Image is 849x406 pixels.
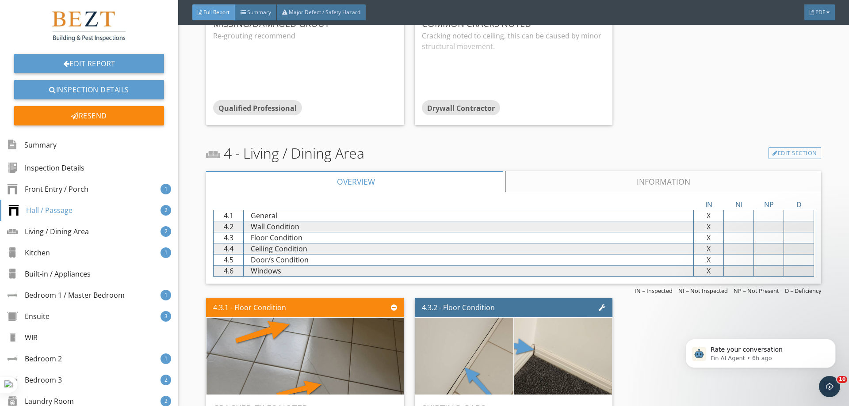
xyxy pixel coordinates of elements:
[8,205,73,216] div: Hall / Passage
[161,290,171,300] div: 1
[14,80,164,99] a: Inspection Details
[705,200,712,209] span: IN
[784,210,814,221] div: X
[678,287,728,295] span: NI = Not Inspected
[206,143,364,164] span: 4 - Living / Dining Area
[815,8,825,16] span: PDF
[724,221,754,232] div: X
[694,232,724,243] div: X
[214,243,244,254] div: 4.4
[161,311,171,322] div: 3
[47,7,132,43] img: Screenshot_2022-02-12_121242.jpg
[244,210,693,221] div: General
[244,243,693,254] div: Ceiling Condition
[754,266,784,276] div: X
[694,254,724,265] div: X
[784,254,814,265] div: X
[784,232,814,243] div: X
[819,376,840,397] iframe: Intercom live chat
[161,226,171,237] div: 2
[796,200,802,209] span: D
[764,200,774,209] span: NP
[837,376,847,383] span: 10
[7,375,62,385] div: Bedroom 3
[7,184,88,194] div: Front Entry / Porch
[694,266,724,276] div: X
[14,106,164,125] div: Resend
[244,266,693,276] div: Windows
[214,266,244,276] div: 4.6
[785,287,821,295] span: D = Deficiency
[735,200,742,209] span: NI
[161,184,171,194] div: 1
[7,163,84,173] div: Inspection Details
[7,137,57,152] div: Summary
[694,243,724,254] div: X
[161,353,171,364] div: 1
[214,221,244,232] div: 4.2
[7,247,50,258] div: Kitchen
[7,353,62,364] div: Bedroom 2
[724,243,754,254] div: X
[754,254,784,265] div: X
[754,243,784,254] div: X
[14,54,164,73] a: Edit Report
[7,332,38,343] div: WIR
[694,221,724,232] div: X
[724,266,754,276] div: X
[214,210,244,221] div: 4.1
[672,320,849,382] iframe: Intercom notifications message
[218,103,297,113] span: Qualified Professional
[161,205,171,216] div: 2
[244,232,693,243] div: Floor Condition
[7,290,125,300] div: Bedroom 1 / Master Bedroom
[247,8,271,16] span: Summary
[244,254,693,265] div: Door/s Condition
[161,375,171,385] div: 2
[203,8,229,16] span: Full Report
[724,210,754,221] div: X
[506,171,821,192] a: Information
[724,254,754,265] div: X
[635,287,673,295] span: IN = Inspected
[422,302,495,313] div: 4.3.2 - Floor Condition
[7,226,89,237] div: Living / Dining Area
[7,269,91,279] div: Built-in / Appliances
[784,221,814,232] div: X
[161,247,171,258] div: 1
[784,243,814,254] div: X
[214,232,244,243] div: 4.3
[754,210,784,221] div: X
[214,254,244,265] div: 4.5
[754,221,784,232] div: X
[724,232,754,243] div: X
[7,311,50,322] div: Ensuite
[694,210,724,221] div: X
[213,302,286,313] div: 4.3.1 - Floor Condition
[754,232,784,243] div: X
[427,103,495,113] span: Drywall Contractor
[289,8,360,16] span: Major Defect / Safety Hazard
[769,147,821,159] a: Edit Section
[734,287,779,295] span: NP = Not Present
[784,266,814,276] div: X
[244,221,693,232] div: Wall Condition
